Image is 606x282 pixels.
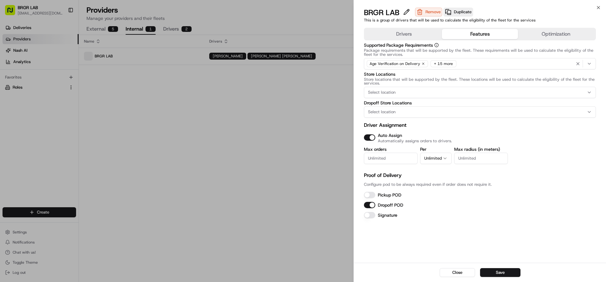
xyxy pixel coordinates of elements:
[364,153,418,164] input: Unlimited
[368,90,395,95] span: Select location
[364,72,596,76] label: Store Locations
[378,192,401,198] label: Pickup POD
[21,60,104,67] div: Start new chat
[370,61,420,66] span: Age Verification on Delivery
[6,92,11,97] div: 📗
[364,78,596,86] p: Store locations that will be supported by the fleet. These locations will be used to calculate th...
[45,107,76,112] a: Powered byPylon
[368,109,395,115] span: Select location
[60,91,101,98] span: API Documentation
[415,8,442,16] button: Remove
[364,172,596,179] p: Proof of Delivery
[21,67,80,72] div: We're available if you need us!
[454,153,508,164] input: Unlimited
[364,147,418,151] label: Max orders
[443,8,473,18] button: Duplicate
[364,43,596,47] label: Supported Package Requirements
[53,92,58,97] div: 💻
[364,121,596,129] p: Driver Assignment
[378,139,452,143] p: Automatically assigns orders to drivers.
[364,106,596,118] button: Select location
[480,268,520,277] button: Save
[16,41,104,47] input: Clear
[364,18,596,23] p: This is a group of drivers that will be used to calculate the eligibility of the fleet for the se...
[4,89,51,100] a: 📗Knowledge Base
[366,29,442,39] button: Drivers
[364,101,596,105] label: Dropoff Store Locations
[6,6,19,19] img: Nash
[378,212,397,218] label: Signature
[518,29,594,39] button: Optimization
[378,132,402,138] label: Auto Assign
[63,107,76,112] span: Pylon
[443,8,473,16] button: Duplicate
[420,147,452,151] label: Per
[440,268,475,277] button: Close
[415,8,442,18] button: Remove
[364,58,596,69] button: Age Verification on Delivery+ 15 more
[364,87,596,98] button: Select location
[13,91,48,98] span: Knowledge Base
[454,147,508,151] label: Max radius (in meters)
[364,49,596,57] p: Package requirements that will be supported by the fleet. These requirements will be used to calc...
[434,43,439,47] button: Supported Package Requirements
[6,60,18,72] img: 1736555255976-a54dd68f-1ca7-489b-9aae-adbdc363a1c4
[6,25,115,35] p: Welcome 👋
[442,29,518,39] button: Features
[378,202,403,208] label: Dropoff POD
[431,60,456,67] div: + 15 more
[107,62,115,70] button: Start new chat
[364,8,414,18] div: BRGR LAB
[364,182,596,187] p: Configure pod to be always required even if order does not require it.
[51,89,104,100] a: 💻API Documentation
